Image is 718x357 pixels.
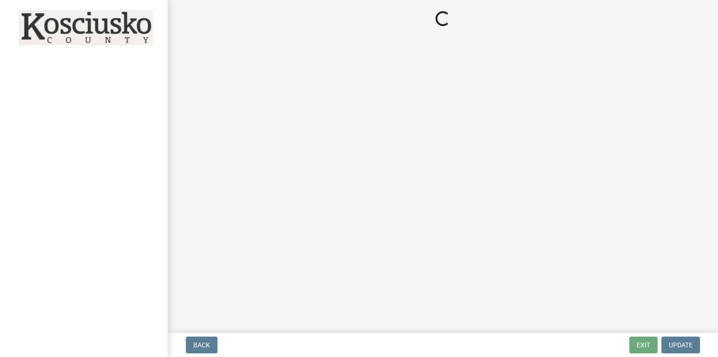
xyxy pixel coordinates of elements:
[669,341,692,349] span: Update
[661,337,700,353] button: Update
[19,10,153,45] img: Kosciusko County, Indiana
[186,337,217,353] button: Back
[629,337,657,353] button: Exit
[193,341,210,349] span: Back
